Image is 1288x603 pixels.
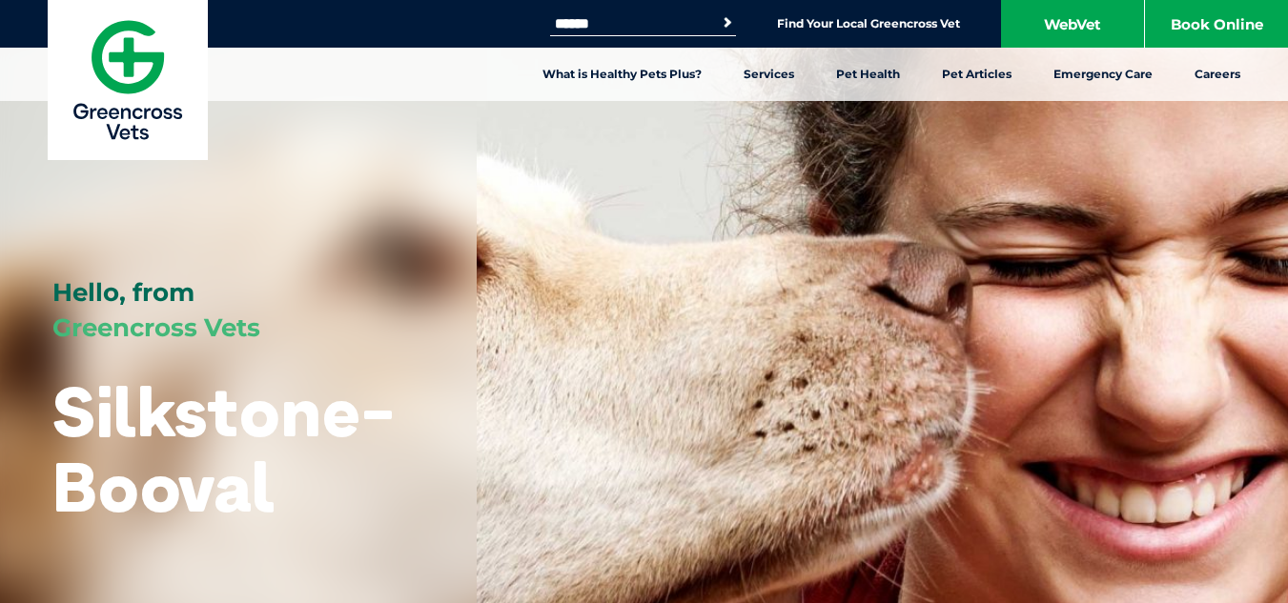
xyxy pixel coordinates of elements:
h1: Silkstone-Booval [52,373,424,524]
a: Pet Health [815,48,921,101]
a: What is Healthy Pets Plus? [521,48,723,101]
span: Hello, from [52,277,194,308]
a: Careers [1174,48,1261,101]
button: Search [718,13,737,32]
a: Emergency Care [1032,48,1174,101]
span: Greencross Vets [52,312,260,343]
a: Pet Articles [921,48,1032,101]
a: Services [723,48,815,101]
a: Find Your Local Greencross Vet [777,16,960,31]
